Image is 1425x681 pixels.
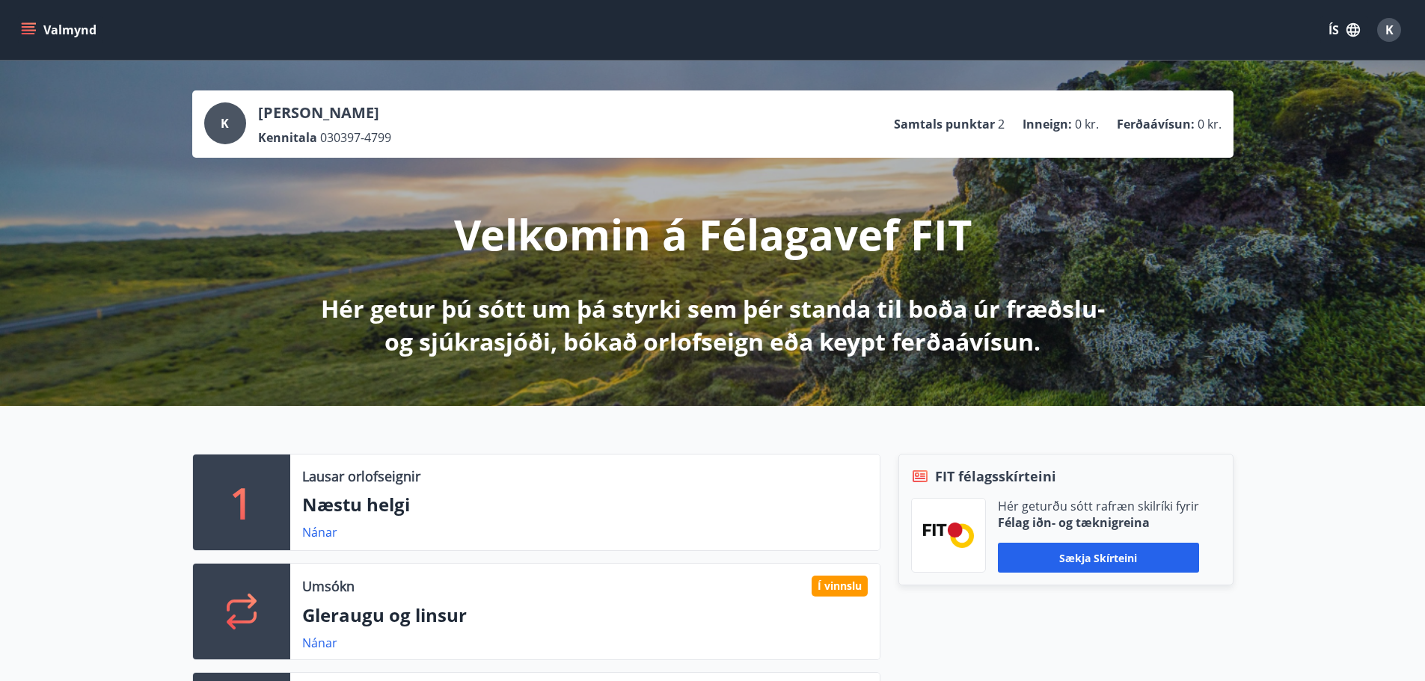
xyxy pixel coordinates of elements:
[1023,116,1072,132] p: Inneign :
[1198,116,1222,132] span: 0 kr.
[258,102,391,123] p: [PERSON_NAME]
[812,576,868,597] div: Í vinnslu
[1117,116,1195,132] p: Ferðaávísun :
[302,524,337,540] a: Nánar
[923,523,974,547] img: FPQVkF9lTnNbbaRSFyT17YYeljoOGk5m51IhT0bO.png
[1320,16,1368,43] button: ÍS
[998,498,1199,514] p: Hér geturðu sótt rafræn skilríki fyrir
[230,474,254,531] p: 1
[318,292,1108,358] p: Hér getur þú sótt um þá styrki sem þér standa til boða úr fræðslu- og sjúkrasjóði, bókað orlofsei...
[998,116,1005,132] span: 2
[221,115,229,132] span: K
[454,206,972,262] p: Velkomin á Félagavef FIT
[1075,116,1099,132] span: 0 kr.
[1385,22,1394,38] span: K
[894,116,995,132] p: Samtals punktar
[302,635,337,651] a: Nánar
[998,514,1199,531] p: Félag iðn- og tæknigreina
[320,129,391,146] span: 030397-4799
[1371,12,1407,48] button: K
[302,466,420,486] p: Lausar orlofseignir
[258,129,317,146] p: Kennitala
[302,492,868,517] p: Næstu helgi
[998,543,1199,573] button: Sækja skírteini
[18,16,102,43] button: menu
[302,603,868,628] p: Gleraugu og linsur
[302,576,355,596] p: Umsókn
[935,466,1056,486] span: FIT félagsskírteini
